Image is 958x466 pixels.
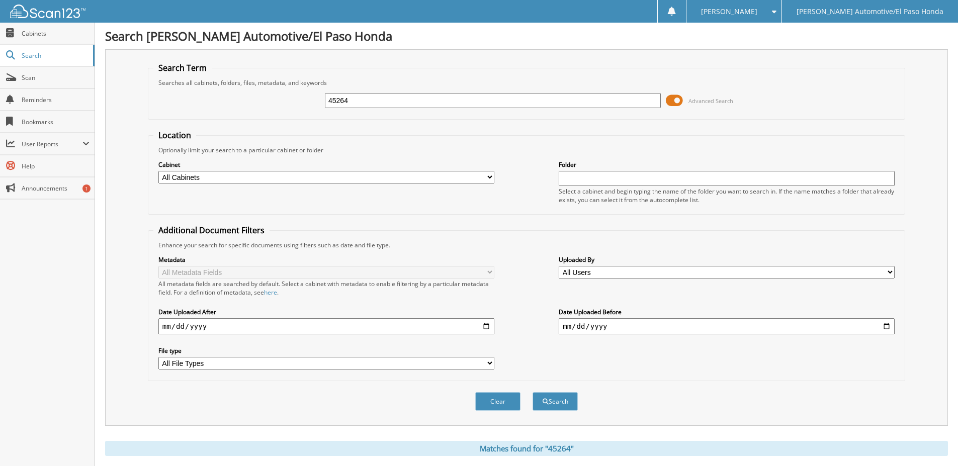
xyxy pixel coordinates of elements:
label: Uploaded By [559,255,895,264]
label: Date Uploaded After [158,308,494,316]
input: end [559,318,895,334]
label: File type [158,346,494,355]
div: Enhance your search for specific documents using filters such as date and file type. [153,241,900,249]
span: [PERSON_NAME] Automotive/El Paso Honda [797,9,943,15]
span: Announcements [22,184,90,193]
button: Clear [475,392,520,411]
label: Date Uploaded Before [559,308,895,316]
span: Help [22,162,90,170]
label: Folder [559,160,895,169]
h1: Search [PERSON_NAME] Automotive/El Paso Honda [105,28,948,44]
span: Search [22,51,88,60]
span: Advanced Search [688,97,733,105]
div: Matches found for "45264" [105,441,948,456]
label: Metadata [158,255,494,264]
span: [PERSON_NAME] [701,9,757,15]
div: Searches all cabinets, folders, files, metadata, and keywords [153,78,900,87]
button: Search [533,392,578,411]
legend: Additional Document Filters [153,225,270,236]
div: 1 [82,184,91,193]
legend: Search Term [153,62,212,73]
label: Cabinet [158,160,494,169]
img: scan123-logo-white.svg [10,5,85,18]
div: All metadata fields are searched by default. Select a cabinet with metadata to enable filtering b... [158,279,494,297]
div: Select a cabinet and begin typing the name of the folder you want to search in. If the name match... [559,187,895,204]
div: Optionally limit your search to a particular cabinet or folder [153,146,900,154]
span: User Reports [22,140,82,148]
span: Cabinets [22,29,90,38]
span: Reminders [22,96,90,104]
legend: Location [153,130,196,141]
span: Bookmarks [22,118,90,126]
input: start [158,318,494,334]
span: Scan [22,73,90,82]
a: here [264,288,277,297]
